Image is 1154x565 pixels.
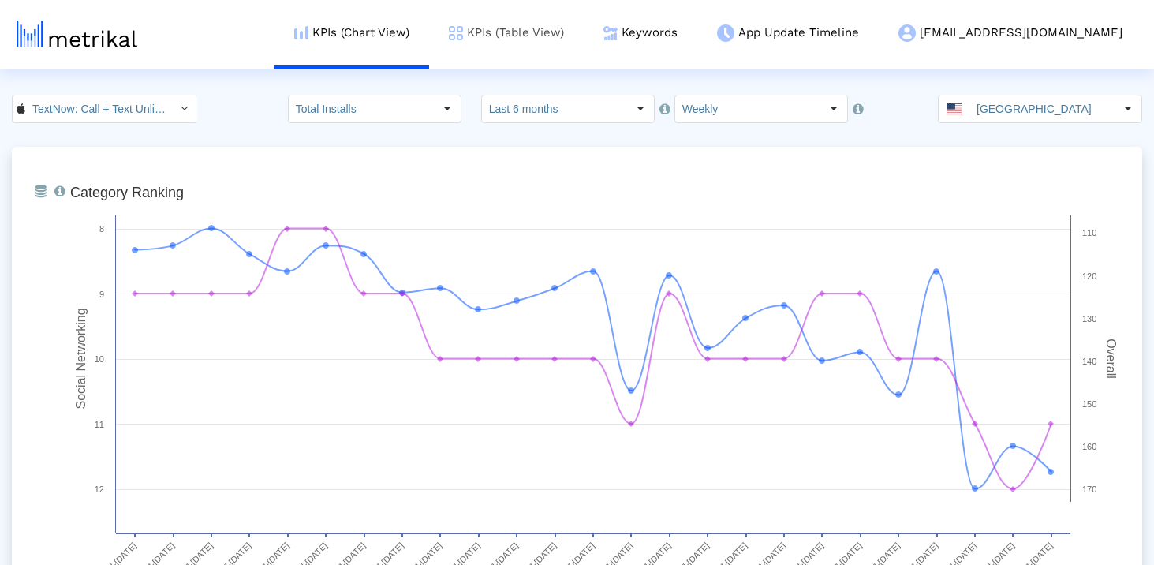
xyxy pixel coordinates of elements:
[1082,485,1096,494] text: 170
[434,95,461,122] div: Select
[95,485,104,494] text: 12
[1082,442,1096,451] text: 160
[99,224,104,234] text: 8
[449,26,463,40] img: kpi-table-menu-icon.png
[820,95,847,122] div: Select
[627,95,654,122] div: Select
[170,95,197,122] div: Select
[1082,357,1096,366] text: 140
[1115,95,1141,122] div: Select
[1082,314,1096,324] text: 130
[74,308,88,409] tspan: Social Networking
[1082,271,1096,281] text: 120
[294,26,308,39] img: kpi-chart-menu-icon.png
[898,24,916,42] img: my-account-menu-icon.png
[1104,339,1118,379] tspan: Overall
[70,185,184,200] tspan: Category Ranking
[1082,399,1096,409] text: 150
[717,24,734,42] img: app-update-menu-icon.png
[95,420,104,429] text: 11
[17,21,137,47] img: metrical-logo-light.png
[1082,228,1096,238] text: 110
[603,26,618,40] img: keywords.png
[99,290,104,299] text: 9
[95,354,104,364] text: 10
